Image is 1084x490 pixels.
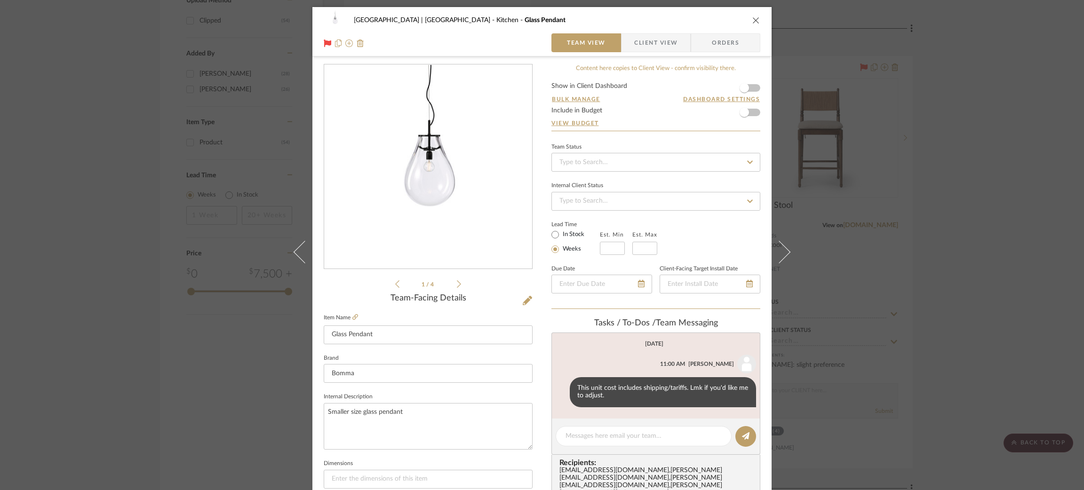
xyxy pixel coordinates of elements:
[752,16,760,24] button: close
[551,275,652,293] input: Enter Due Date
[594,319,656,327] span: Tasks / To-Dos /
[525,17,566,24] span: Glass Pendant
[551,220,600,229] label: Lead Time
[324,470,533,489] input: Enter the dimensions of this item
[422,282,426,287] span: 1
[324,364,533,383] input: Enter Brand
[559,458,756,467] span: Recipients:
[324,293,533,304] div: Team-Facing Details
[324,11,346,30] img: 8fa09b45-676e-4857-b0d8-410669eafe87_48x40.jpg
[551,64,760,73] div: Content here copies to Client View - confirm visibility there.
[570,377,756,407] div: This unit cost includes shipping/tariffs. Lmk if you'd like me to adjust.
[551,95,601,103] button: Bulk Manage
[551,192,760,211] input: Type to Search…
[683,95,760,103] button: Dashboard Settings
[645,340,663,347] div: [DATE]
[324,65,532,269] div: 0
[600,231,624,238] label: Est. Min
[688,360,734,368] div: [PERSON_NAME]
[632,231,657,238] label: Est. Max
[660,360,685,368] div: 11:00 AM
[561,245,581,253] label: Weeks
[551,183,603,188] div: Internal Client Status
[737,355,756,373] img: user_avatar.png
[354,17,496,24] span: [GEOGRAPHIC_DATA] | [GEOGRAPHIC_DATA]
[324,314,358,322] label: Item Name
[496,17,525,24] span: Kitchen
[357,40,364,47] img: Remove from project
[430,282,435,287] span: 4
[426,282,430,287] span: /
[634,33,677,52] span: Client View
[567,33,606,52] span: Team View
[551,267,575,271] label: Due Date
[551,119,760,127] a: View Budget
[660,275,760,293] input: Enter Install Date
[324,356,339,361] label: Brand
[324,461,353,466] label: Dimensions
[551,318,760,329] div: team Messaging
[551,145,582,150] div: Team Status
[551,229,600,255] mat-radio-group: Select item type
[551,153,760,172] input: Type to Search…
[324,395,373,399] label: Internal Description
[660,267,738,271] label: Client-Facing Target Install Date
[561,230,584,239] label: In Stock
[349,65,507,269] img: 8fa09b45-676e-4857-b0d8-410669eafe87_436x436.jpg
[701,33,749,52] span: Orders
[324,325,533,344] input: Enter Item Name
